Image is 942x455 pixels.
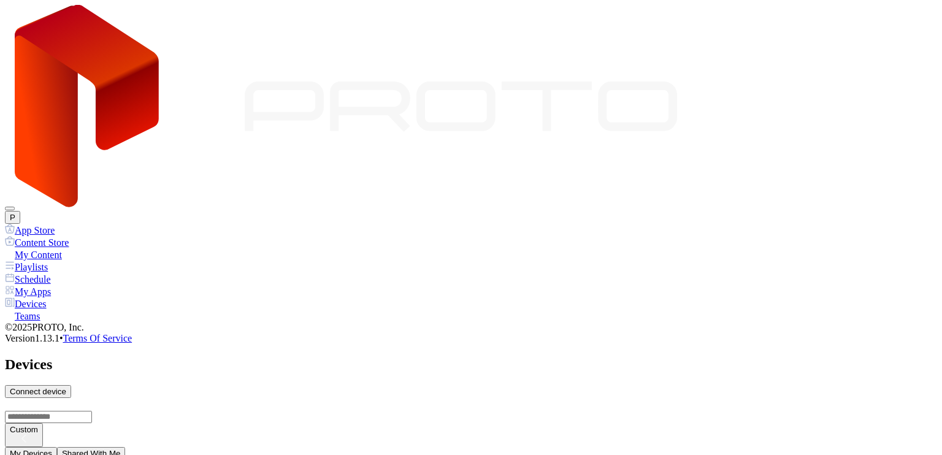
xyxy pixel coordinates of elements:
div: © 2025 PROTO, Inc. [5,322,937,333]
a: Content Store [5,236,937,248]
a: App Store [5,224,937,236]
button: Custom [5,423,43,447]
a: Schedule [5,273,937,285]
div: Custom [10,425,38,434]
div: Connect device [10,387,66,396]
a: Playlists [5,261,937,273]
a: Teams [5,310,937,322]
a: My Content [5,248,937,261]
a: My Apps [5,285,937,297]
span: Version 1.13.1 • [5,333,63,343]
a: Devices [5,297,937,310]
button: P [5,211,20,224]
a: Terms Of Service [63,333,132,343]
h2: Devices [5,356,937,373]
button: Connect device [5,385,71,398]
